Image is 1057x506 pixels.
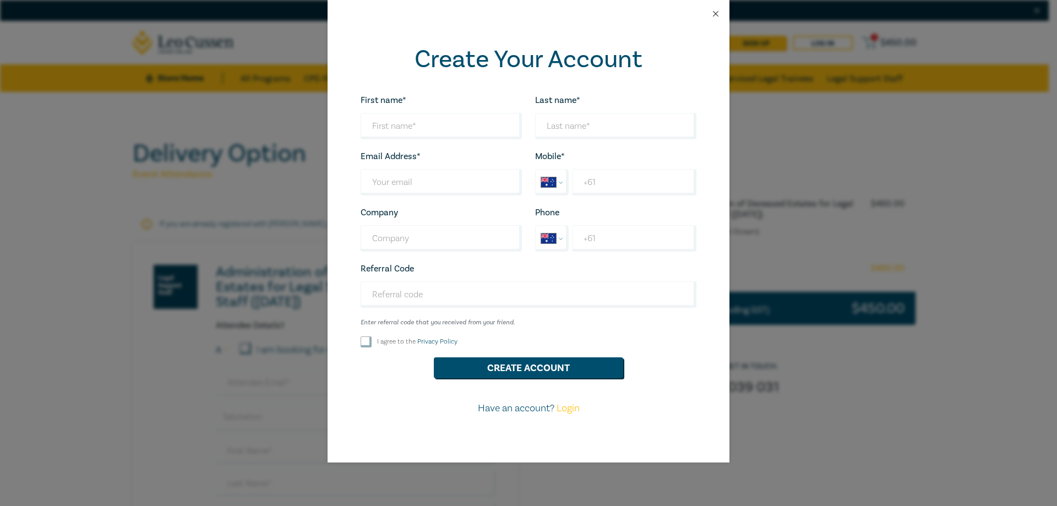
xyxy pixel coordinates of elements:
label: I agree to the [377,337,457,346]
small: Enter referral code that you received from your friend. [361,319,696,327]
label: Mobile* [535,151,565,161]
input: Referral code [361,281,696,308]
input: First name* [361,113,522,139]
label: Last name* [535,95,580,105]
a: Login [557,402,580,415]
h2: Create Your Account [361,45,696,74]
button: Close [711,9,721,19]
label: Phone [535,208,559,217]
label: Company [361,208,398,217]
input: Company [361,225,522,252]
label: Referral Code [361,264,414,274]
input: Enter phone number [572,225,696,252]
input: Your email [361,169,522,195]
label: First name* [361,95,406,105]
a: Privacy Policy [417,338,457,346]
p: Have an account? [354,401,703,416]
input: Enter Mobile number [572,169,696,195]
button: Create Account [434,357,623,378]
input: Last name* [535,113,696,139]
label: Email Address* [361,151,421,161]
